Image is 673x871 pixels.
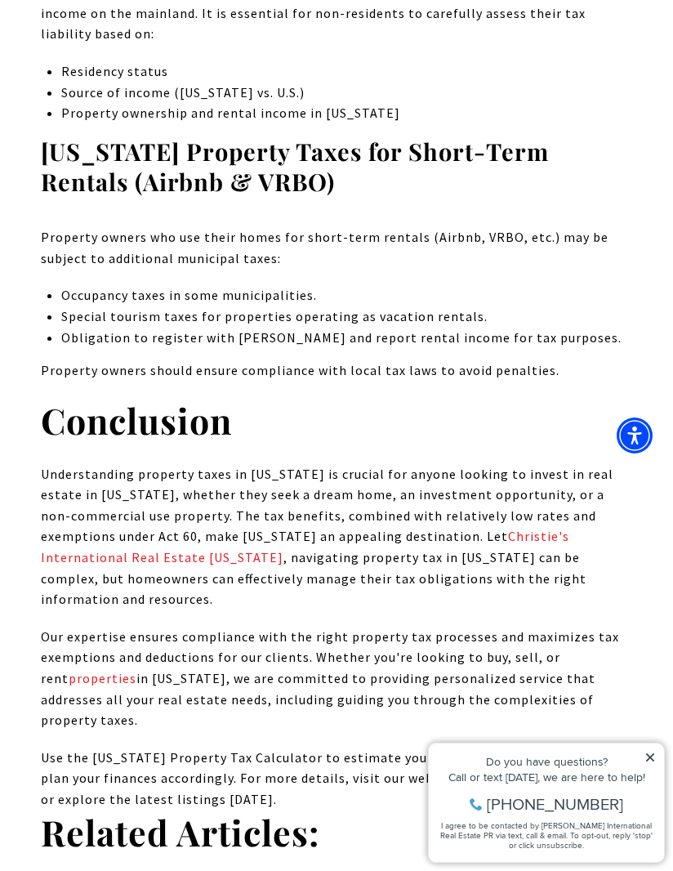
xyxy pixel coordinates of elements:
[67,77,203,93] span: [PHONE_NUMBER]
[17,52,236,64] div: Call or text [DATE], we are here to help!
[41,360,632,382] p: Property owners should ensure compliance with local tax laws to avoid penalties.
[61,306,632,328] p: Special tourism taxes for properties operating as vacation rentals.
[17,37,236,48] div: Do you have questions?
[41,136,549,198] strong: [US_STATE] Property Taxes for Short-Term Rentals (Airbnb & VRBO)
[41,528,569,565] span: Christie's International Real Estate [US_STATE]
[41,528,569,565] a: Christie's International Real Estate Puerto Rico - open in a new tab
[61,285,632,306] p: Occupancy taxes in some municipalities.
[41,466,613,545] span: Understanding property taxes in [US_STATE] is crucial for anyone looking to invest in real estate...
[41,808,319,855] strong: Related Articles:
[69,670,136,686] a: properties - open in a new tab
[617,418,653,453] div: Accessibility Menu
[20,100,233,132] span: I agree to be contacted by [PERSON_NAME] International Real Estate PR via text, call & email. To ...
[41,670,595,728] span: in [US_STATE], we are committed to providing personalized service that addresses all your real es...
[41,628,619,686] span: Our expertise ensures compliance with the right property tax processes and maximizes tax exemptio...
[41,748,632,811] p: Use the [US_STATE] Property Tax Calculator to estimate your potential tax liabilities and plan yo...
[69,670,136,686] span: properties
[61,83,632,104] p: Source of income ([US_STATE] vs. U.S.)
[61,103,632,124] p: Property ownership and rental income in [US_STATE]
[41,549,586,607] span: , navigating property tax in [US_STATE] can be complex, but homeowners can effectively manage the...
[41,227,632,269] p: Property owners who use their homes for short-term rentals (Airbnb, VRBO, etc.) may be subject to...
[41,396,232,444] strong: Conclusion
[61,61,632,83] p: Residency status
[61,328,632,349] p: Obligation to register with [PERSON_NAME] and report rental income for tax purposes.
